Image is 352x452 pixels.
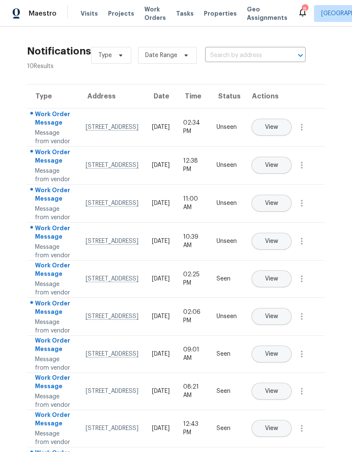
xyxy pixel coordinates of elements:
div: Seen [217,424,237,433]
div: Unseen [217,199,237,207]
button: Open [295,49,306,61]
div: Message from vendor [35,129,72,146]
th: Actions [244,84,325,108]
div: [DATE] [152,161,170,169]
div: [DATE] [152,350,170,358]
div: 10:39 AM [183,233,203,250]
span: Type [98,51,112,60]
div: Unseen [217,123,237,131]
div: Message from vendor [35,167,72,184]
span: View [265,276,278,282]
span: Geo Assignments [247,5,287,22]
div: Work Order Message [35,148,72,167]
div: Work Order Message [35,299,72,318]
div: [STREET_ADDRESS] [86,387,138,395]
div: [DATE] [152,275,170,283]
th: Type [27,84,79,108]
button: View [252,157,292,174]
div: [DATE] [152,424,170,433]
div: 12:43 PM [183,420,203,437]
div: Work Order Message [35,336,72,355]
div: Message from vendor [35,430,72,447]
button: View [252,308,292,325]
button: View [252,383,292,400]
input: Search by address [205,49,282,62]
div: 09:01 AM [183,346,203,362]
span: View [265,124,278,131]
div: 10 Results [27,62,91,71]
th: Address [79,84,145,108]
button: View [252,195,292,212]
div: Message from vendor [35,392,72,409]
div: [DATE] [152,123,170,131]
button: View [252,233,292,250]
span: View [265,162,278,169]
span: Projects [108,9,134,18]
div: [STREET_ADDRESS] [86,424,138,433]
div: Work Order Message [35,261,72,280]
span: View [265,388,278,395]
div: Message from vendor [35,205,72,222]
button: View [252,346,292,362]
div: Message from vendor [35,355,72,372]
div: Work Order Message [35,186,72,205]
div: Seen [217,387,237,395]
div: Unseen [217,312,237,321]
div: 02:25 PM [183,270,203,287]
div: Unseen [217,237,237,245]
div: Work Order Message [35,373,72,392]
div: 02:34 PM [183,119,203,136]
div: Message from vendor [35,243,72,260]
span: Tasks [176,11,194,16]
h2: Notifications [27,47,91,55]
span: Visits [81,9,98,18]
div: 11:00 AM [183,195,203,212]
div: Message from vendor [35,318,72,335]
span: Maestro [29,9,57,18]
th: Time [176,84,210,108]
div: Work Order Message [35,224,72,243]
div: 02:06 PM [183,308,203,325]
div: Unseen [217,161,237,169]
span: Date Range [145,51,177,60]
button: View [252,420,292,437]
span: View [265,351,278,357]
span: View [265,313,278,320]
div: 08:21 AM [183,383,203,400]
div: [DATE] [152,312,170,321]
div: 12:38 PM [183,157,203,174]
div: Work Order Message [35,110,72,129]
div: [DATE] [152,387,170,395]
button: View [252,119,292,136]
span: View [265,238,278,245]
div: Message from vendor [35,280,72,297]
div: Work Order Message [35,411,72,430]
th: Date [145,84,176,108]
th: Status [210,84,244,108]
div: 8 [302,5,308,14]
div: [DATE] [152,199,170,207]
span: View [265,200,278,207]
div: Seen [217,275,237,283]
div: Seen [217,350,237,358]
span: Work Orders [144,5,166,22]
span: Properties [204,9,237,18]
div: [DATE] [152,237,170,245]
button: View [252,270,292,287]
span: View [265,425,278,432]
